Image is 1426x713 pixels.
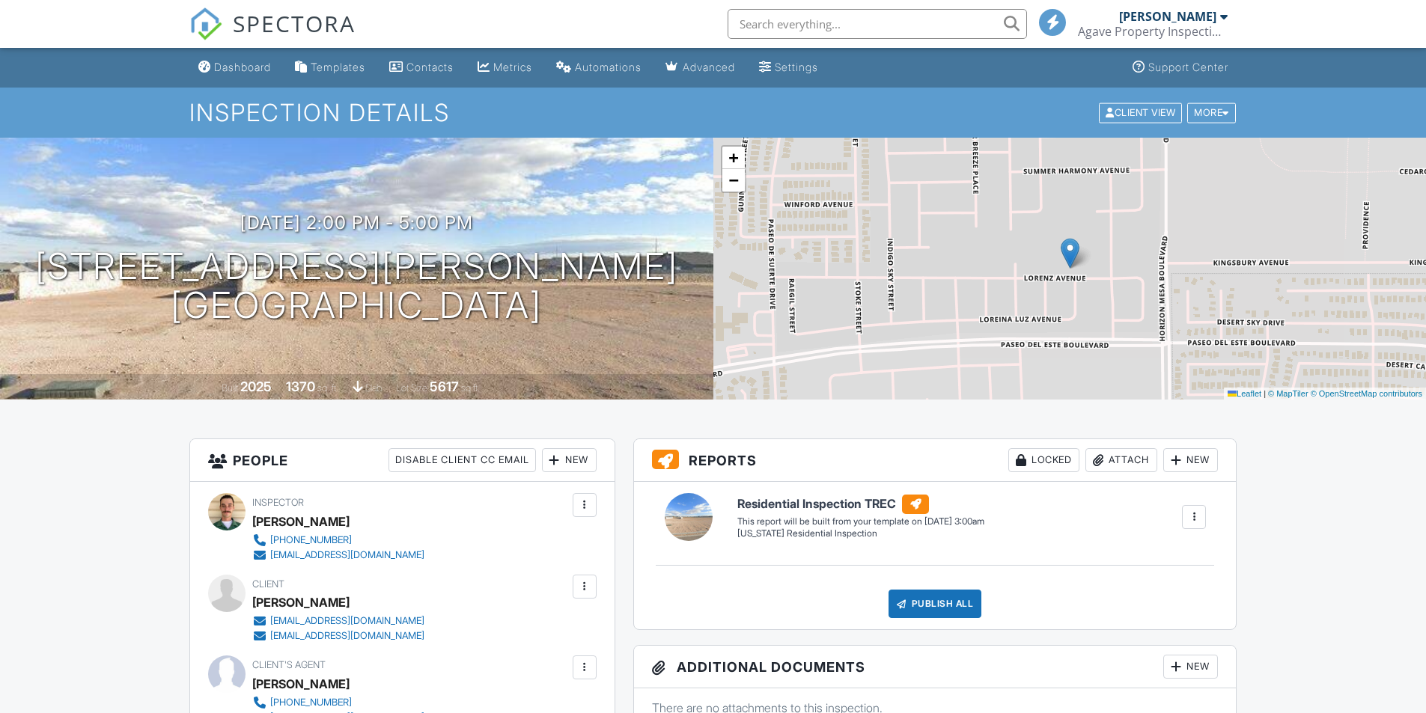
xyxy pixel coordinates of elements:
h1: [STREET_ADDRESS][PERSON_NAME] [GEOGRAPHIC_DATA] [35,247,678,326]
a: [PERSON_NAME] [252,673,350,695]
div: 5617 [430,379,459,394]
div: Publish All [889,590,982,618]
div: New [1163,655,1218,679]
img: Marker [1061,238,1079,269]
div: Metrics [493,61,532,73]
div: [EMAIL_ADDRESS][DOMAIN_NAME] [270,630,424,642]
div: [PERSON_NAME] [252,591,350,613]
span: + [728,148,738,167]
a: Zoom out [722,169,745,192]
a: [PHONE_NUMBER] [252,533,424,548]
div: Disable Client CC Email [389,448,536,472]
h6: Residential Inspection TREC [737,495,984,514]
span: SPECTORA [233,7,356,39]
span: sq. ft. [317,382,338,394]
a: Zoom in [722,147,745,169]
a: [PHONE_NUMBER] [252,695,424,710]
div: [PERSON_NAME] [252,510,350,533]
h3: Reports [634,439,1237,482]
div: [PERSON_NAME] [1119,9,1216,24]
a: Settings [753,54,824,82]
div: Support Center [1148,61,1228,73]
div: Locked [1008,448,1079,472]
div: [US_STATE] Residential Inspection [737,527,984,540]
a: © MapTiler [1268,389,1308,398]
a: [EMAIL_ADDRESS][DOMAIN_NAME] [252,613,424,628]
div: Dashboard [214,61,271,73]
a: Client View [1097,106,1186,117]
a: Dashboard [192,54,277,82]
div: New [542,448,597,472]
span: Built [222,382,238,394]
div: This report will be built from your template on [DATE] 3:00am [737,515,984,527]
h1: Inspection Details [189,100,1237,126]
div: New [1163,448,1218,472]
span: sq.ft. [461,382,480,394]
div: Contacts [406,61,454,73]
div: Settings [775,61,818,73]
div: Automations [575,61,642,73]
h3: [DATE] 2:00 pm - 5:00 pm [240,212,473,233]
div: More [1187,102,1236,123]
a: Templates [289,54,371,82]
span: − [728,171,738,189]
div: [PHONE_NUMBER] [270,534,352,546]
a: SPECTORA [189,20,356,52]
a: [EMAIL_ADDRESS][DOMAIN_NAME] [252,628,424,643]
a: Automations (Basic) [550,54,648,82]
a: Leaflet [1228,389,1261,398]
div: Templates [311,61,365,73]
a: Support Center [1127,54,1234,82]
a: [EMAIL_ADDRESS][DOMAIN_NAME] [252,548,424,563]
a: © OpenStreetMap contributors [1311,389,1422,398]
h3: People [190,439,615,482]
a: Advanced [659,54,741,82]
div: 1370 [286,379,315,394]
img: The Best Home Inspection Software - Spectora [189,7,222,40]
div: Agave Property Inspections, PLLC [1078,24,1228,39]
span: Inspector [252,497,304,508]
span: Client [252,578,284,590]
div: Advanced [683,61,735,73]
a: Metrics [472,54,538,82]
span: | [1264,389,1266,398]
a: Contacts [383,54,460,82]
div: Attach [1085,448,1157,472]
span: Lot Size [396,382,427,394]
input: Search everything... [728,9,1027,39]
span: slab [365,382,382,394]
div: [EMAIL_ADDRESS][DOMAIN_NAME] [270,549,424,561]
div: Client View [1099,102,1182,123]
span: Client's Agent [252,659,326,670]
div: 2025 [240,379,272,394]
div: [EMAIL_ADDRESS][DOMAIN_NAME] [270,615,424,627]
div: [PHONE_NUMBER] [270,697,352,709]
h3: Additional Documents [634,646,1237,688]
